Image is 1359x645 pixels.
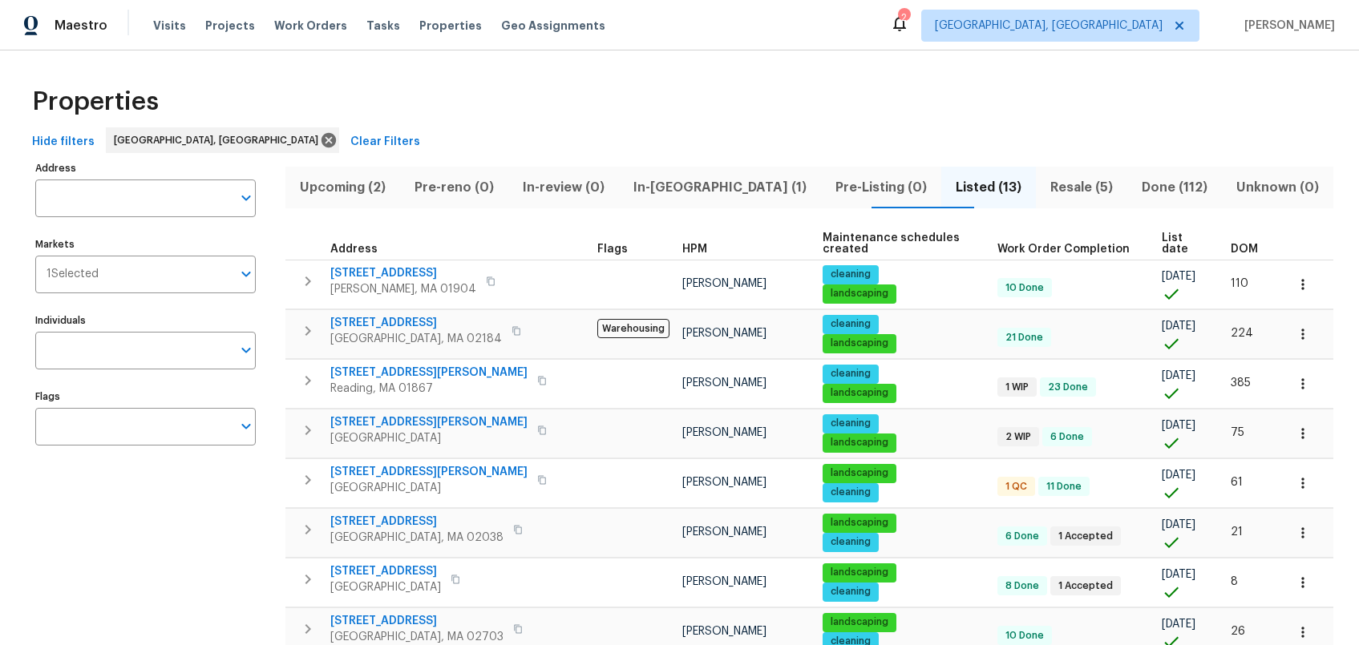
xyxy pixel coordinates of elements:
[935,18,1163,34] span: [GEOGRAPHIC_DATA], [GEOGRAPHIC_DATA]
[1231,278,1248,289] span: 110
[999,430,1037,444] span: 2 WIP
[824,417,877,430] span: cleaning
[1162,619,1195,630] span: [DATE]
[330,514,504,530] span: [STREET_ADDRESS]
[824,466,895,480] span: landscaping
[1044,430,1090,444] span: 6 Done
[1231,427,1244,438] span: 75
[106,127,339,153] div: [GEOGRAPHIC_DATA], [GEOGRAPHIC_DATA]
[330,315,502,331] span: [STREET_ADDRESS]
[1232,176,1324,199] span: Unknown (0)
[1162,370,1195,381] span: [DATE]
[1231,526,1243,538] span: 21
[682,427,766,438] span: [PERSON_NAME]
[518,176,609,199] span: In-review (0)
[330,579,441,595] span: [GEOGRAPHIC_DATA]
[999,381,1035,394] span: 1 WIP
[1231,244,1258,255] span: DOM
[35,240,256,249] label: Markets
[1231,328,1253,339] span: 224
[1162,519,1195,530] span: [DATE]
[47,268,99,281] span: 1 Selected
[824,436,895,449] span: landscaping
[330,331,502,347] span: [GEOGRAPHIC_DATA], MA 02184
[831,176,932,199] span: Pre-Listing (0)
[824,287,895,300] span: landscaping
[1162,569,1195,580] span: [DATE]
[366,20,400,31] span: Tasks
[824,337,895,350] span: landscaping
[330,464,528,480] span: [STREET_ADDRESS][PERSON_NAME]
[330,281,476,297] span: [PERSON_NAME], MA 01904
[824,516,895,530] span: landscaping
[1162,320,1195,332] span: [DATE]
[501,18,605,34] span: Geo Assignments
[330,414,528,430] span: [STREET_ADDRESS][PERSON_NAME]
[330,563,441,579] span: [STREET_ADDRESS]
[330,480,528,496] span: [GEOGRAPHIC_DATA]
[682,526,766,538] span: [PERSON_NAME]
[999,331,1050,345] span: 21 Done
[1162,232,1203,255] span: List date
[235,187,257,209] button: Open
[1231,626,1245,637] span: 26
[1238,18,1335,34] span: [PERSON_NAME]
[824,367,877,381] span: cleaning
[999,530,1046,543] span: 6 Done
[274,18,347,34] span: Work Orders
[330,629,504,645] span: [GEOGRAPHIC_DATA], MA 02703
[824,317,877,331] span: cleaning
[330,365,528,381] span: [STREET_ADDRESS][PERSON_NAME]
[344,127,427,157] button: Clear Filters
[1162,271,1195,282] span: [DATE]
[205,18,255,34] span: Projects
[682,377,766,389] span: [PERSON_NAME]
[997,244,1130,255] span: Work Order Completion
[235,339,257,361] button: Open
[1040,480,1088,494] span: 11 Done
[824,386,895,400] span: landscaping
[1162,420,1195,431] span: [DATE]
[330,430,528,446] span: [GEOGRAPHIC_DATA]
[682,477,766,488] span: [PERSON_NAME]
[999,480,1033,494] span: 1 QC
[682,576,766,587] span: [PERSON_NAME]
[330,381,528,397] span: Reading, MA 01867
[1231,377,1251,389] span: 385
[1052,579,1119,593] span: 1 Accepted
[824,486,877,499] span: cleaning
[1162,470,1195,481] span: [DATE]
[823,232,971,255] span: Maintenance schedules created
[824,566,895,579] span: landscaping
[1046,176,1118,199] span: Resale (5)
[35,163,256,173] label: Address
[898,10,909,26] div: 2
[330,613,504,629] span: [STREET_ADDRESS]
[295,176,390,199] span: Upcoming (2)
[682,244,707,255] span: HPM
[1041,381,1094,394] span: 23 Done
[629,176,811,199] span: In-[GEOGRAPHIC_DATA] (1)
[999,281,1050,295] span: 10 Done
[330,530,504,546] span: [GEOGRAPHIC_DATA], MA 02038
[951,176,1026,199] span: Listed (13)
[55,18,107,34] span: Maestro
[824,268,877,281] span: cleaning
[32,132,95,152] span: Hide filters
[410,176,499,199] span: Pre-reno (0)
[35,392,256,401] label: Flags
[235,415,257,437] button: Open
[26,127,101,157] button: Hide filters
[999,579,1046,593] span: 8 Done
[824,535,877,549] span: cleaning
[597,244,628,255] span: Flags
[419,18,482,34] span: Properties
[1052,530,1119,543] span: 1 Accepted
[824,585,877,599] span: cleaning
[1231,576,1238,587] span: 8
[330,265,476,281] span: [STREET_ADDRESS]
[153,18,186,34] span: Visits
[999,629,1050,643] span: 10 Done
[1231,477,1243,488] span: 61
[682,626,766,637] span: [PERSON_NAME]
